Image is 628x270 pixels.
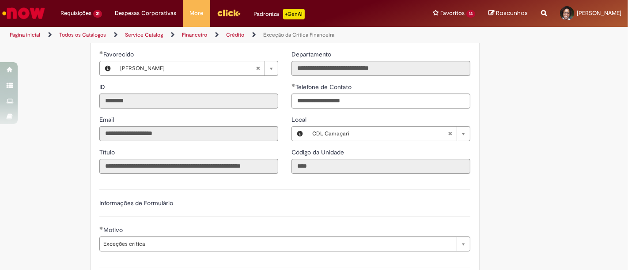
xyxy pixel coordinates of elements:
[99,148,117,156] span: Somente leitura - Título
[291,50,333,58] span: Somente leitura - Departamento
[488,9,528,18] a: Rascunhos
[308,127,470,141] a: CDL CamaçariLimpar campo Local
[99,159,278,174] input: Título
[99,116,116,124] span: Somente leitura - Email
[226,31,244,38] a: Crédito
[99,82,107,91] label: Somente leitura - ID
[466,10,475,18] span: 14
[291,159,470,174] input: Código da Unidade
[263,31,334,38] a: Exceção da Crítica Financeira
[291,61,470,76] input: Departamento
[291,50,333,59] label: Somente leitura - Departamento
[292,127,308,141] button: Local, Visualizar este registro CDL Camaçari
[496,9,528,17] span: Rascunhos
[283,9,305,19] p: +GenAi
[577,9,621,17] span: [PERSON_NAME]
[295,83,353,91] span: Telefone de Contato
[251,61,265,75] abbr: Limpar campo Favorecido
[10,31,40,38] a: Página inicial
[125,31,163,38] a: Service Catalog
[103,226,125,234] span: Motivo
[291,148,346,157] label: Somente leitura - Código da Unidade
[116,61,278,75] a: [PERSON_NAME]Limpar campo Favorecido
[182,31,207,38] a: Financeiro
[291,148,346,156] span: Somente leitura - Código da Unidade
[99,226,103,230] span: Obrigatório Preenchido
[254,9,305,19] div: Padroniza
[99,94,278,109] input: ID
[440,9,465,18] span: Favoritos
[115,9,177,18] span: Despesas Corporativas
[443,127,457,141] abbr: Limpar campo Local
[1,4,46,22] img: ServiceNow
[190,9,204,18] span: More
[99,115,116,124] label: Somente leitura - Email
[103,237,452,251] span: Exceções crítica
[291,116,308,124] span: Local
[7,27,412,43] ul: Trilhas de página
[291,94,470,109] input: Telefone de Contato
[217,6,241,19] img: click_logo_yellow_360x200.png
[61,9,91,18] span: Requisições
[103,50,136,58] span: Necessários - Favorecido
[59,31,106,38] a: Todos os Catálogos
[312,127,448,141] span: CDL Camaçari
[99,126,278,141] input: Email
[99,51,103,54] span: Obrigatório Preenchido
[99,199,173,207] label: Informações de Formulário
[93,10,102,18] span: 31
[120,61,256,75] span: [PERSON_NAME]
[99,148,117,157] label: Somente leitura - Título
[100,61,116,75] button: Favorecido, Visualizar este registro Camila Soares Dos Santos
[291,83,295,87] span: Obrigatório Preenchido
